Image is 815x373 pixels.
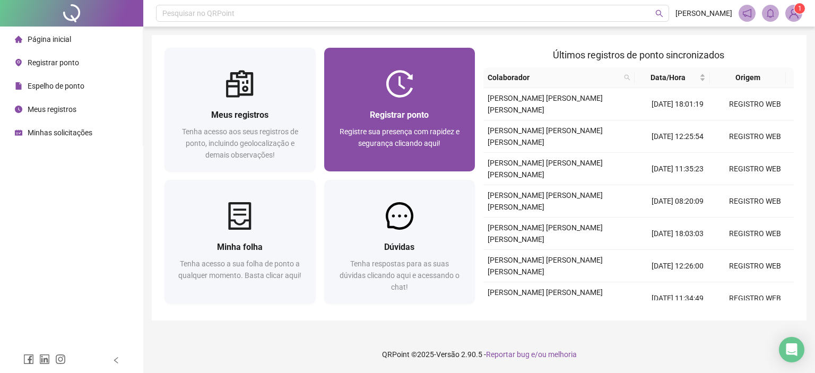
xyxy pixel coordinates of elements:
[28,82,84,90] span: Espelho de ponto
[794,3,805,14] sup: Atualize o seu contato no menu Meus Dados
[15,106,22,113] span: clock-circle
[716,218,794,250] td: REGISTRO WEB
[639,218,716,250] td: [DATE] 18:03:03
[553,49,724,60] span: Últimos registros de ponto sincronizados
[28,58,79,67] span: Registrar ponto
[488,288,603,308] span: [PERSON_NAME] [PERSON_NAME] [PERSON_NAME]
[488,223,603,244] span: [PERSON_NAME] [PERSON_NAME] [PERSON_NAME]
[211,110,268,120] span: Meus registros
[370,110,429,120] span: Registrar ponto
[639,153,716,185] td: [DATE] 11:35:23
[779,337,804,362] div: Open Intercom Messenger
[15,82,22,90] span: file
[716,282,794,315] td: REGISTRO WEB
[488,191,603,211] span: [PERSON_NAME] [PERSON_NAME] [PERSON_NAME]
[324,180,475,303] a: DúvidasTenha respostas para as suas dúvidas clicando aqui e acessando o chat!
[639,88,716,120] td: [DATE] 18:01:19
[28,35,71,44] span: Página inicial
[742,8,752,18] span: notification
[655,10,663,18] span: search
[28,128,92,137] span: Minhas solicitações
[324,48,475,171] a: Registrar pontoRegistre sua presença com rapidez e segurança clicando aqui!
[217,242,263,252] span: Minha folha
[182,127,298,159] span: Tenha acesso aos seus registros de ponto, incluindo geolocalização e demais observações!
[786,5,802,21] img: 94131
[675,7,732,19] span: [PERSON_NAME]
[716,153,794,185] td: REGISTRO WEB
[798,5,802,12] span: 1
[55,354,66,365] span: instagram
[766,8,775,18] span: bell
[15,129,22,136] span: schedule
[488,159,603,179] span: [PERSON_NAME] [PERSON_NAME] [PERSON_NAME]
[164,180,316,303] a: Minha folhaTenha acesso a sua folha de ponto a qualquer momento. Basta clicar aqui!
[488,72,620,83] span: Colaborador
[488,256,603,276] span: [PERSON_NAME] [PERSON_NAME] [PERSON_NAME]
[488,94,603,114] span: [PERSON_NAME] [PERSON_NAME] [PERSON_NAME]
[716,185,794,218] td: REGISTRO WEB
[436,350,459,359] span: Versão
[622,70,632,85] span: search
[384,242,414,252] span: Dúvidas
[340,127,459,148] span: Registre sua presença com rapidez e segurança clicando aqui!
[340,259,459,291] span: Tenha respostas para as suas dúvidas clicando aqui e acessando o chat!
[15,59,22,66] span: environment
[486,350,577,359] span: Reportar bug e/ou melhoria
[716,250,794,282] td: REGISTRO WEB
[716,120,794,153] td: REGISTRO WEB
[639,282,716,315] td: [DATE] 11:34:49
[639,185,716,218] td: [DATE] 08:20:09
[639,120,716,153] td: [DATE] 12:25:54
[15,36,22,43] span: home
[164,48,316,171] a: Meus registrosTenha acesso aos seus registros de ponto, incluindo geolocalização e demais observa...
[639,72,697,83] span: Data/Hora
[178,259,301,280] span: Tenha acesso a sua folha de ponto a qualquer momento. Basta clicar aqui!
[488,126,603,146] span: [PERSON_NAME] [PERSON_NAME] [PERSON_NAME]
[635,67,710,88] th: Data/Hora
[23,354,34,365] span: facebook
[143,336,815,373] footer: QRPoint © 2025 - 2.90.5 -
[710,67,785,88] th: Origem
[639,250,716,282] td: [DATE] 12:26:00
[28,105,76,114] span: Meus registros
[39,354,50,365] span: linkedin
[716,88,794,120] td: REGISTRO WEB
[112,357,120,364] span: left
[624,74,630,81] span: search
